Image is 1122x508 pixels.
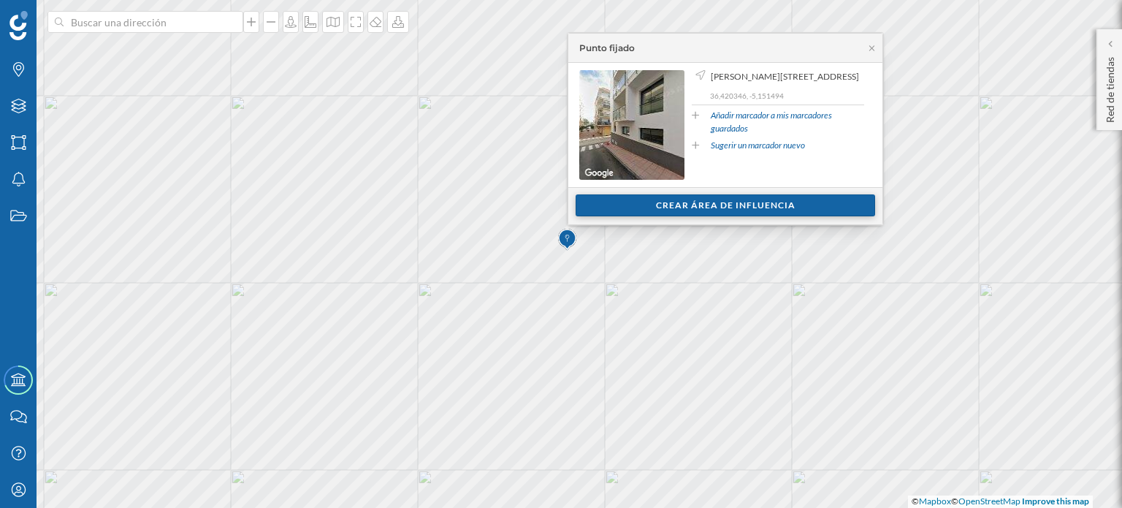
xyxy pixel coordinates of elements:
[711,139,805,152] a: Sugerir un marcador nuevo
[710,91,864,101] p: 36,420346, -5,151494
[1022,496,1089,507] a: Improve this map
[1103,51,1118,123] p: Red de tiendas
[579,70,684,180] img: streetview
[579,42,635,55] div: Punto fijado
[558,225,576,254] img: Marker
[908,496,1093,508] div: © ©
[958,496,1020,507] a: OpenStreetMap
[919,496,951,507] a: Mapbox
[9,11,28,40] img: Geoblink Logo
[711,109,864,135] a: Añadir marcador a mis marcadores guardados
[29,10,81,23] span: Soporte
[711,70,859,83] span: [PERSON_NAME][STREET_ADDRESS]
